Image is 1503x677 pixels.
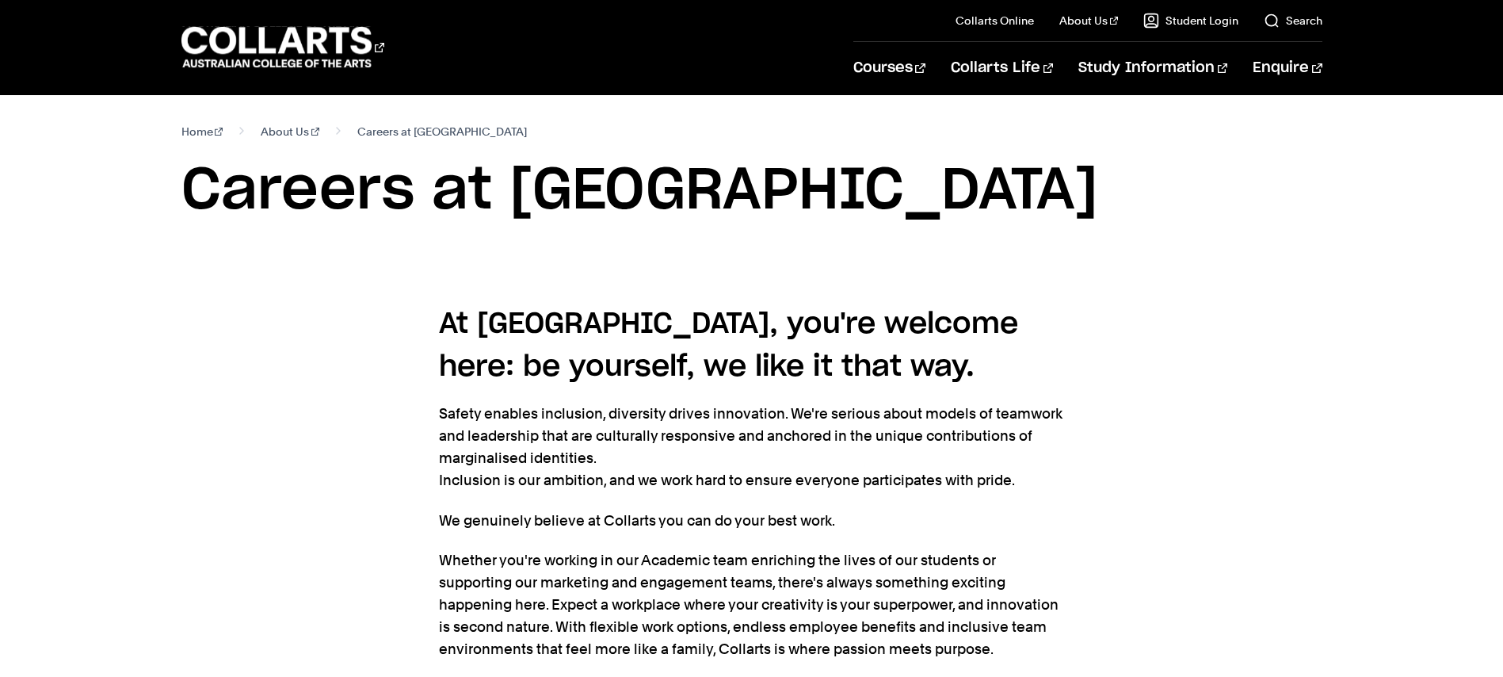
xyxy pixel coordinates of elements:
[1059,13,1118,29] a: About Us
[357,120,528,143] span: Careers at [GEOGRAPHIC_DATA]
[181,120,223,143] a: Home
[1253,42,1322,94] a: Enquire
[439,303,1065,388] h4: At [GEOGRAPHIC_DATA], you're welcome here: be yourself, we like it that way.
[951,42,1053,94] a: Collarts Life
[439,403,1065,491] p: Safety enables inclusion, diversity drives innovation. We're serious about models of teamwork and...
[1143,13,1238,29] a: Student Login
[956,13,1034,29] a: Collarts Online
[1264,13,1322,29] a: Search
[181,155,1322,227] h1: Careers at [GEOGRAPHIC_DATA]
[1078,42,1227,94] a: Study Information
[853,42,925,94] a: Courses
[181,25,384,70] div: Go to homepage
[261,120,319,143] a: About Us
[439,510,1065,532] p: We genuinely believe at Collarts you can do your best work.
[439,549,1065,660] p: Whether you're working in our Academic team enriching the lives of our students or supporting our...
